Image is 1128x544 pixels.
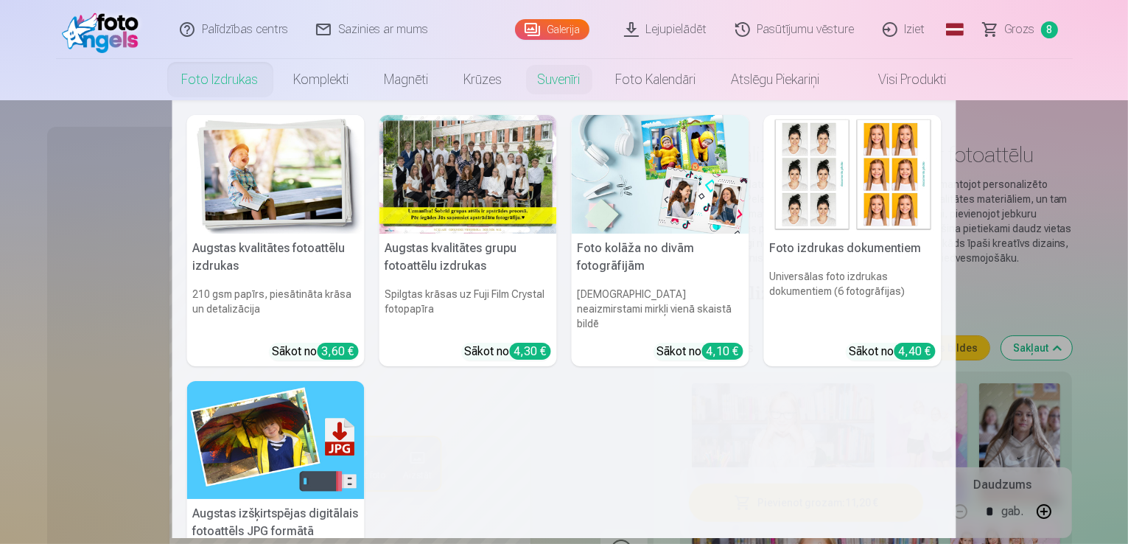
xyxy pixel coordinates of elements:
[187,234,365,281] h5: Augstas kvalitātes fotoattēlu izdrukas
[465,343,551,360] div: Sākot no
[187,115,365,366] a: Augstas kvalitātes fotoattēlu izdrukasAugstas kvalitātes fotoattēlu izdrukas210 gsm papīrs, piesā...
[572,281,749,337] h6: [DEMOGRAPHIC_DATA] neaizmirstami mirkļi vienā skaistā bildē
[657,343,743,360] div: Sākot no
[598,59,714,100] a: Foto kalendāri
[764,115,942,234] img: Foto izdrukas dokumentiem
[764,115,942,366] a: Foto izdrukas dokumentiemFoto izdrukas dokumentiemUniversālas foto izdrukas dokumentiem (6 fotogr...
[572,115,749,366] a: Foto kolāža no divām fotogrāfijāmFoto kolāža no divām fotogrāfijām[DEMOGRAPHIC_DATA] neaizmirstam...
[187,281,365,337] h6: 210 gsm papīrs, piesātināta krāsa un detalizācija
[273,343,359,360] div: Sākot no
[1041,21,1058,38] span: 8
[379,281,557,337] h6: Spilgtas krāsas uz Fuji Film Crystal fotopapīra
[702,343,743,360] div: 4,10 €
[276,59,367,100] a: Komplekti
[714,59,838,100] a: Atslēgu piekariņi
[62,6,147,53] img: /fa1
[318,343,359,360] div: 3,60 €
[764,234,942,263] h5: Foto izdrukas dokumentiem
[164,59,276,100] a: Foto izdrukas
[187,115,365,234] img: Augstas kvalitātes fotoattēlu izdrukas
[187,381,365,500] img: Augstas izšķirtspējas digitālais fotoattēls JPG formātā
[572,115,749,234] img: Foto kolāža no divām fotogrāfijām
[515,19,589,40] a: Galerija
[379,115,557,366] a: Augstas kvalitātes grupu fotoattēlu izdrukasSpilgtas krāsas uz Fuji Film Crystal fotopapīraSākot ...
[849,343,936,360] div: Sākot no
[894,343,936,360] div: 4,40 €
[446,59,520,100] a: Krūzes
[764,263,942,337] h6: Universālas foto izdrukas dokumentiem (6 fotogrāfijas)
[367,59,446,100] a: Magnēti
[510,343,551,360] div: 4,30 €
[838,59,964,100] a: Visi produkti
[572,234,749,281] h5: Foto kolāža no divām fotogrāfijām
[379,234,557,281] h5: Augstas kvalitātes grupu fotoattēlu izdrukas
[1005,21,1035,38] span: Grozs
[520,59,598,100] a: Suvenīri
